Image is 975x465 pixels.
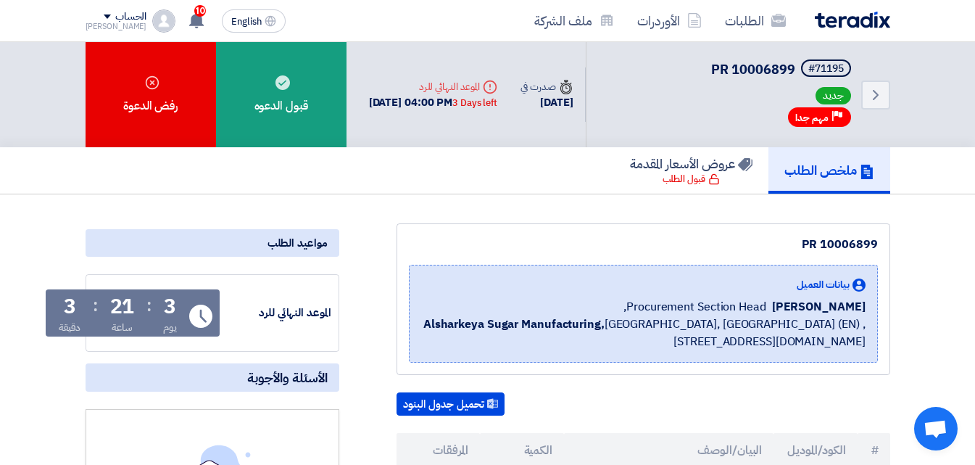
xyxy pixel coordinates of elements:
[247,369,328,386] span: الأسئلة والأجوبة
[397,392,505,416] button: تحميل جدول البنود
[523,4,626,38] a: ملف الشركة
[112,320,133,335] div: ساعة
[816,87,851,104] span: جديد
[623,298,766,316] span: Procurement Section Head,
[421,316,866,350] span: [GEOGRAPHIC_DATA], [GEOGRAPHIC_DATA] (EN) ,[STREET_ADDRESS][DOMAIN_NAME]
[663,172,720,186] div: قبول الطلب
[626,4,713,38] a: الأوردرات
[146,292,152,318] div: :
[914,407,958,450] a: Open chat
[369,79,497,94] div: الموعد النهائي للرد
[630,155,752,172] h5: عروض الأسعار المقدمة
[423,316,605,333] b: Alsharkeya Sugar Manufacturing,
[768,147,890,194] a: ملخص الطلب
[163,320,177,335] div: يوم
[86,229,339,257] div: مواعيد الطلب
[713,4,797,38] a: الطلبات
[797,277,850,292] span: بيانات العميل
[520,94,573,111] div: [DATE]
[59,320,81,335] div: دقيقة
[222,9,286,33] button: English
[808,64,844,74] div: #71195
[86,42,216,147] div: رفض الدعوة
[93,292,98,318] div: :
[795,111,829,125] span: مهم جدا
[64,297,76,317] div: 3
[711,59,795,79] span: PR 10006899
[216,42,347,147] div: قبول الدعوه
[115,11,146,23] div: الحساب
[164,297,176,317] div: 3
[110,297,135,317] div: 21
[86,22,147,30] div: [PERSON_NAME]
[711,59,854,80] h5: PR 10006899
[772,298,866,316] span: [PERSON_NAME]
[520,79,573,94] div: صدرت في
[815,12,890,28] img: Teradix logo
[614,147,768,194] a: عروض الأسعار المقدمة قبول الطلب
[784,162,874,178] h5: ملخص الطلب
[223,305,331,321] div: الموعد النهائي للرد
[152,9,175,33] img: profile_test.png
[194,5,206,17] span: 10
[409,236,878,253] div: PR 10006899
[369,94,497,111] div: [DATE] 04:00 PM
[231,17,262,27] span: English
[452,96,497,110] div: 3 Days left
